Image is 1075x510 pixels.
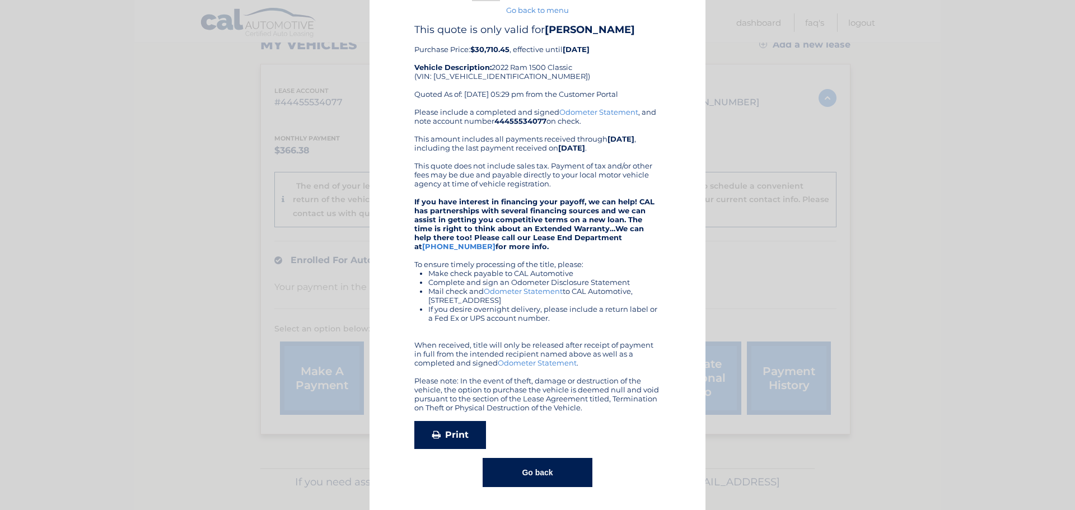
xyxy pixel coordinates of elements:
[428,278,661,287] li: Complete and sign an Odometer Disclosure Statement
[563,45,590,54] b: [DATE]
[558,143,585,152] b: [DATE]
[414,421,486,449] a: Print
[414,24,661,107] div: Purchase Price: , effective until 2022 Ram 1500 Classic (VIN: [US_VEHICLE_IDENTIFICATION_NUMBER])...
[494,116,546,125] b: 44455534077
[607,134,634,143] b: [DATE]
[414,63,492,72] strong: Vehicle Description:
[414,197,655,251] strong: If you have interest in financing your payoff, we can help! CAL has partnerships with several fin...
[470,45,510,54] b: $30,710.45
[428,287,661,305] li: Mail check and to CAL Automotive, [STREET_ADDRESS]
[484,287,563,296] a: Odometer Statement
[422,242,496,251] a: [PHONE_NUMBER]
[428,269,661,278] li: Make check payable to CAL Automotive
[559,107,638,116] a: Odometer Statement
[414,24,661,36] h4: This quote is only valid for
[506,6,569,15] a: Go back to menu
[483,458,592,487] button: Go back
[414,107,661,412] div: Please include a completed and signed , and note account number on check. This amount includes al...
[428,305,661,322] li: If you desire overnight delivery, please include a return label or a Fed Ex or UPS account number.
[545,24,635,36] b: [PERSON_NAME]
[498,358,577,367] a: Odometer Statement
